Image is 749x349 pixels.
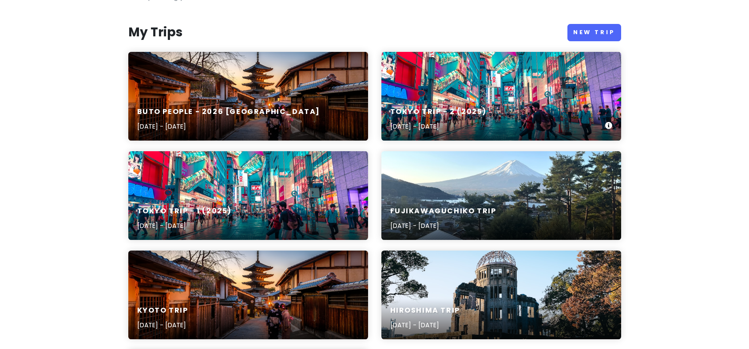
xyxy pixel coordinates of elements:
[137,122,321,131] p: [DATE] - [DATE]
[390,320,460,330] p: [DATE] - [DATE]
[567,24,621,41] a: New Trip
[137,306,188,315] h6: Kyoto Trip
[381,52,621,141] a: people walking on road near well-lit buildingsTokyo Trip - 2 (2025)[DATE] - [DATE]
[137,320,188,330] p: [DATE] - [DATE]
[137,207,232,216] h6: Tokyo Trip - 1 (2025)
[390,207,496,216] h6: Fujikawaguchiko Trip
[390,221,496,231] p: [DATE] - [DATE]
[390,107,487,117] h6: Tokyo Trip - 2 (2025)
[381,151,621,240] a: A view of a snow covered mountain in the distanceFujikawaguchiko Trip[DATE] - [DATE]
[128,151,368,240] a: people walking on road near well-lit buildingsTokyo Trip - 1 (2025)[DATE] - [DATE]
[390,306,460,315] h6: Hiroshima Trip
[381,251,621,339] a: trees beside brown concrete buildingHiroshima Trip[DATE] - [DATE]
[390,122,487,131] p: [DATE] - [DATE]
[137,107,321,117] h6: Buto People - 2026 [GEOGRAPHIC_DATA]
[137,221,232,231] p: [DATE] - [DATE]
[128,251,368,339] a: two women in purple and pink kimono standing on streetKyoto Trip[DATE] - [DATE]
[128,24,182,40] h3: My Trips
[128,52,368,141] a: two women in purple and pink kimono standing on streetButo People - 2026 [GEOGRAPHIC_DATA][DATE] ...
